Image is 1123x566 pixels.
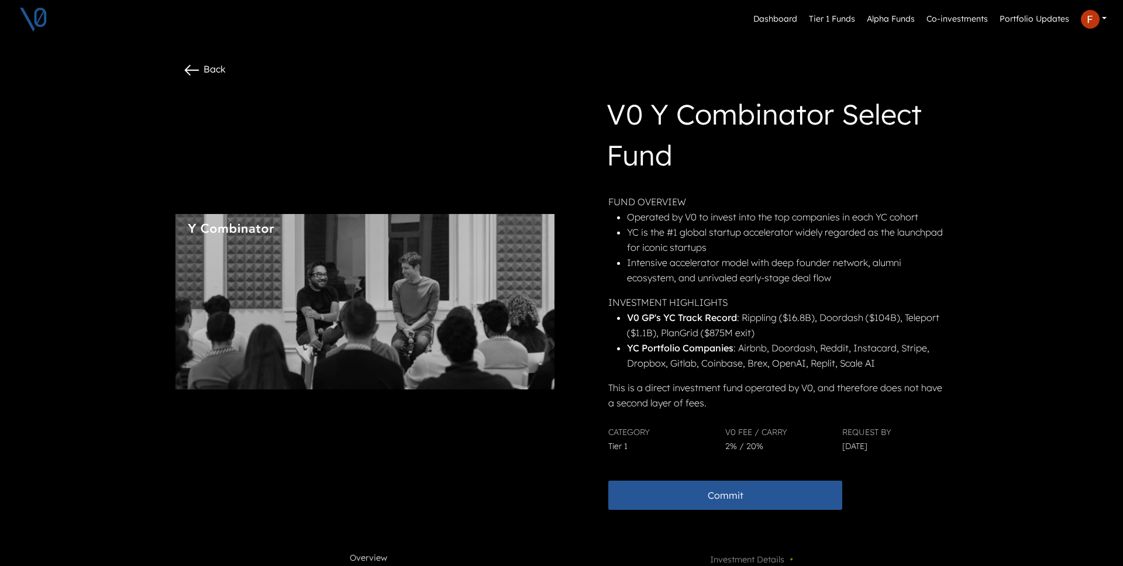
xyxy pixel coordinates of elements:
li: Operated by V0 to invest into the top companies in each YC cohort [627,209,945,225]
p: This is a direct investment fund operated by V0, and therefore does not have a second layer of fees. [608,380,945,410]
strong: V0 GP's YC Track Record [627,312,737,323]
a: Dashboard [749,8,802,30]
h1: V0 Y Combinator Select Fund [607,94,945,180]
span: [DATE] [842,441,867,451]
img: yc.png [175,214,554,389]
button: Commit [608,481,842,510]
a: Co-investments [922,8,993,30]
p: FUND OVERVIEW [608,194,945,209]
span: Category [608,427,650,437]
a: Alpha Funds [862,8,919,30]
img: V0 logo [19,5,48,34]
img: Profile [1081,10,1100,29]
a: Portfolio Updates [995,8,1074,30]
span: 2% / 20% [725,441,763,451]
span: Tier 1 [608,441,628,451]
span: V0 Fee / Carry [725,427,787,437]
span: Overview [350,552,387,565]
strong: YC Portfolio Companies [627,342,733,354]
li: Intensive accelerator model with deep founder network, alumni ecosystem, and unrivaled early-stag... [627,255,945,285]
img: Fund Logo [187,223,275,234]
p: INVESTMENT HIGHLIGHTS [608,295,945,310]
a: Tier 1 Funds [804,8,860,30]
li: YC is the #1 global startup accelerator widely regarded as the launchpad for iconic startups [627,225,945,255]
em: • [787,553,795,565]
li: : Rippling ($16.8B), Doordash ($104B), Teleport ($1.1B), PlanGrid ($875M exit) [627,310,945,340]
a: Back [182,63,226,75]
span: Request By [842,427,891,437]
li: : Airbnb, Doordash, Reddit, Instacard, Stripe, Dropbox, Gitlab, Coinbase, Brex, OpenAI, Replit, S... [627,340,945,371]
